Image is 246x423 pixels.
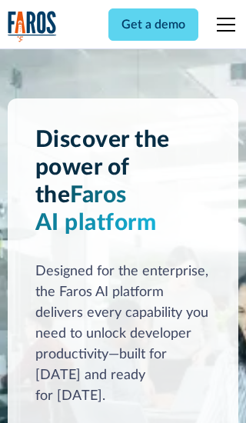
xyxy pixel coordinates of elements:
div: menu [208,6,238,43]
span: Faros AI platform [35,184,157,235]
img: Logo of the analytics and reporting company Faros. [8,11,57,42]
a: home [8,11,57,42]
div: Designed for the enterprise, the Faros AI platform delivers every capability you need to unlock d... [35,261,211,407]
h1: Discover the power of the [35,126,211,237]
a: Get a demo [108,8,198,41]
